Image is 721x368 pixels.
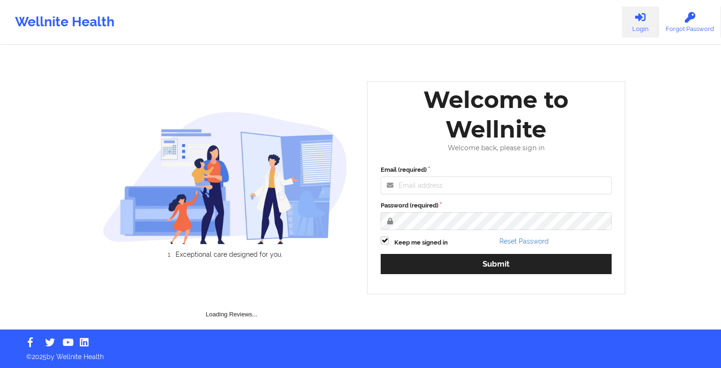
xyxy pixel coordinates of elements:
button: Submit [381,254,612,274]
p: © 2025 by Wellnite Health [20,345,701,361]
label: Password (required) [381,201,612,210]
div: Welcome back, please sign in [374,144,618,152]
a: Reset Password [499,238,549,245]
li: Exceptional care designed for you. [111,251,347,258]
a: Login [622,7,659,38]
a: Forgot Password [659,7,721,38]
label: Email (required) [381,165,612,175]
img: wellnite-auth-hero_200.c722682e.png [103,111,348,244]
div: Loading Reviews... [103,274,361,319]
label: Keep me signed in [394,238,448,247]
input: Email address [381,176,612,194]
div: Welcome to Wellnite [374,85,618,144]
